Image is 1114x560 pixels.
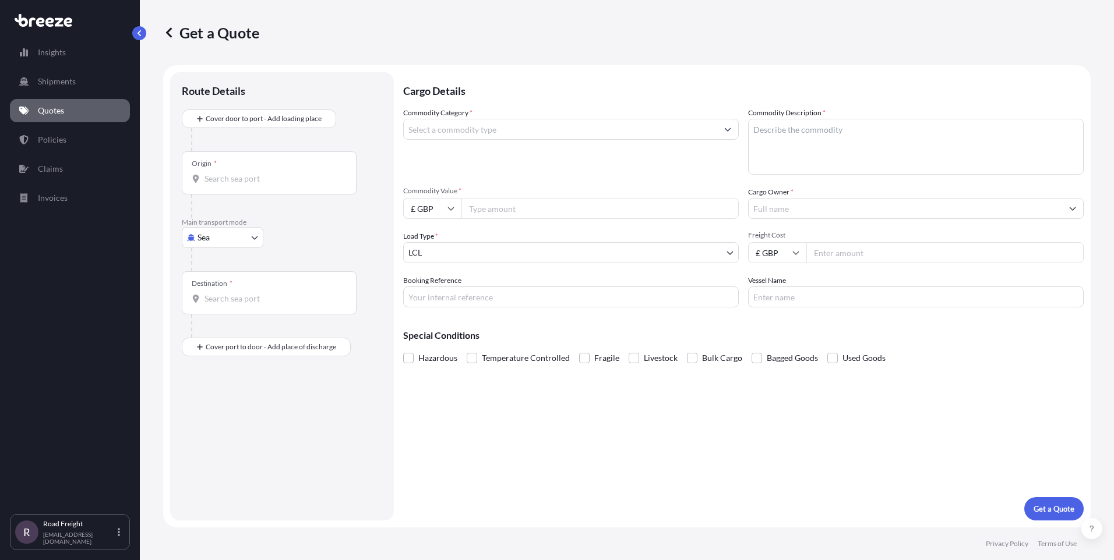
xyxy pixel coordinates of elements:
span: Bulk Cargo [702,349,742,367]
a: Shipments [10,70,130,93]
span: LCL [408,247,422,258]
button: Select transport [182,227,263,248]
a: Privacy Policy [986,539,1028,548]
p: Special Conditions [403,331,1084,340]
a: Invoices [10,186,130,210]
label: Commodity Category [403,107,473,119]
p: Policies [38,134,66,146]
input: Your internal reference [403,286,739,307]
button: Cover port to door - Add place of discharge [182,338,351,356]
p: Main transport mode [182,218,382,227]
button: LCL [403,242,739,263]
p: Insights [38,47,66,58]
a: Claims [10,157,130,180]
a: Quotes [10,99,130,122]
span: R [23,526,30,538]
p: Get a Quote [1034,503,1074,515]
label: Commodity Description [748,107,826,119]
span: Freight Cost [748,231,1084,240]
span: Commodity Value [403,186,739,196]
span: Cover port to door - Add place of discharge [206,341,336,353]
label: Vessel Name [748,275,786,286]
button: Show suggestions [1062,198,1083,219]
span: Bagged Goods [767,349,818,367]
button: Cover door to port - Add loading place [182,109,336,128]
span: Temperature Controlled [482,349,570,367]
p: Route Details [182,84,245,98]
span: Sea [198,232,210,243]
span: Used Goods [842,349,886,367]
p: [EMAIL_ADDRESS][DOMAIN_NAME] [43,531,115,545]
p: Invoices [38,192,68,204]
p: Road Freight [43,519,115,529]
a: Policies [10,128,130,151]
p: Get a Quote [163,23,259,42]
label: Cargo Owner [748,186,794,198]
p: Shipments [38,76,76,87]
div: Destination [192,279,232,288]
span: Fragile [594,349,619,367]
input: Enter amount [806,242,1084,263]
p: Cargo Details [403,72,1084,107]
a: Terms of Use [1038,539,1077,548]
p: Quotes [38,105,64,116]
span: Load Type [403,231,438,242]
button: Show suggestions [717,119,738,140]
label: Booking Reference [403,275,461,286]
input: Enter name [748,286,1084,307]
div: Origin [192,159,217,168]
span: Cover door to port - Add loading place [206,113,322,125]
input: Destination [205,293,342,304]
input: Full name [749,198,1062,219]
input: Select a commodity type [404,119,717,140]
a: Insights [10,41,130,64]
span: Livestock [644,349,678,367]
span: Hazardous [418,349,457,367]
button: Get a Quote [1024,497,1084,520]
input: Type amount [461,198,739,219]
input: Origin [205,173,342,185]
p: Claims [38,163,63,175]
